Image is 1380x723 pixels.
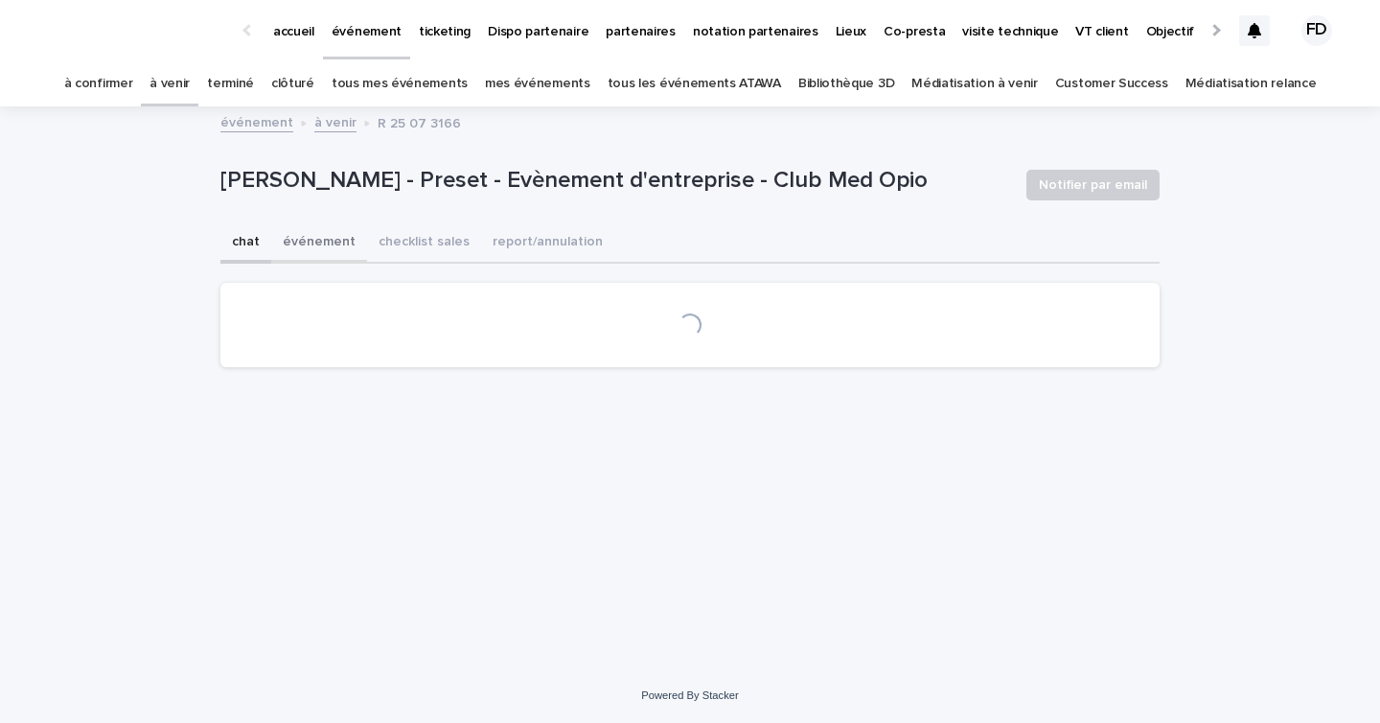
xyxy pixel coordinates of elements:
a: Médiatisation à venir [911,61,1038,106]
a: Bibliothèque 3D [798,61,894,106]
a: à confirmer [64,61,133,106]
a: tous les événements ATAWA [608,61,781,106]
a: tous mes événements [332,61,468,106]
button: checklist sales [367,223,481,264]
a: à venir [314,110,356,132]
a: Médiatisation relance [1185,61,1317,106]
a: à venir [149,61,190,106]
a: clôturé [271,61,314,106]
p: [PERSON_NAME] - Preset - Evènement d'entreprise - Club Med Opio [220,167,1011,195]
img: Ls34BcGeRexTGTNfXpUC [38,12,224,50]
a: terminé [207,61,254,106]
button: report/annulation [481,223,614,264]
div: FD [1301,15,1332,46]
a: événement [220,110,293,132]
button: Notifier par email [1026,170,1160,200]
a: Powered By Stacker [641,689,738,701]
span: Notifier par email [1039,175,1147,195]
a: Customer Success [1055,61,1168,106]
p: R 25 07 3166 [378,111,461,132]
button: événement [271,223,367,264]
button: chat [220,223,271,264]
a: mes événements [485,61,590,106]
